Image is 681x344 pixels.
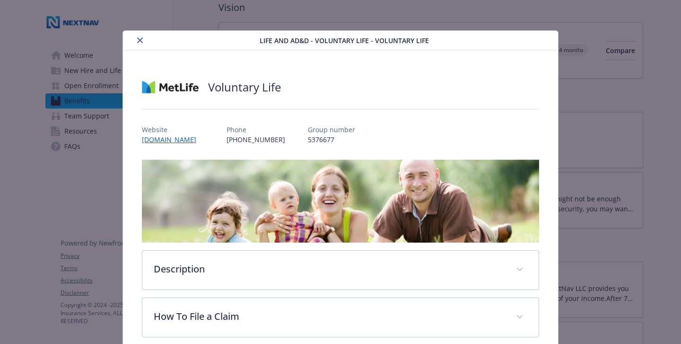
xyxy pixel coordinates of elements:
[142,298,539,337] div: How To File a Claim
[208,79,281,95] h2: Voluntary Life
[227,135,285,145] p: [PHONE_NUMBER]
[142,160,539,243] img: banner
[142,135,204,144] a: [DOMAIN_NAME]
[154,309,505,324] p: How To File a Claim
[227,125,285,135] p: Phone
[154,262,505,276] p: Description
[142,251,539,290] div: Description
[142,125,204,135] p: Website
[308,125,355,135] p: Group number
[308,135,355,145] p: 5376677
[142,73,199,101] img: Metlife Inc
[134,35,146,46] button: close
[260,36,429,45] span: Life and AD&D - Voluntary Life - Voluntary Life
